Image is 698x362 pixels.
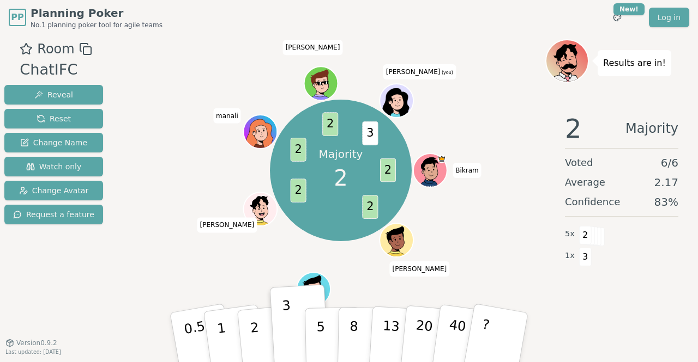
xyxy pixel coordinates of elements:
span: Room [37,39,74,59]
span: Confidence [565,194,620,210]
span: 2 [380,158,396,182]
span: No.1 planning poker tool for agile teams [31,21,163,29]
span: (you) [440,70,453,75]
span: Reset [37,113,71,124]
span: Last updated: [DATE] [5,349,61,355]
span: Voted [565,155,593,170]
span: 2 [565,115,582,142]
button: Request a feature [4,205,103,224]
span: Click to change your name [390,261,450,277]
span: PP [11,11,23,24]
span: Average [565,175,605,190]
span: 83 % [654,194,678,210]
span: Click to change your name [383,64,456,79]
p: Majority [319,146,363,162]
span: 3 [362,121,378,145]
button: New! [607,8,627,27]
button: Add as favourite [20,39,33,59]
button: Watch only [4,157,103,176]
span: 1 x [565,250,575,262]
a: PPPlanning PokerNo.1 planning poker tool for agile teams [9,5,163,29]
span: 2 [362,195,378,219]
span: Version 0.9.2 [16,339,57,347]
span: Planning Poker [31,5,163,21]
span: Click to change your name [283,40,343,55]
span: 2 [322,112,338,136]
button: Version0.9.2 [5,339,57,347]
span: 2 [334,162,347,194]
span: Reveal [34,89,73,100]
button: Click to change your avatar [381,84,412,116]
a: Log in [649,8,689,27]
span: 6 / 6 [661,155,678,170]
p: 3 [282,298,294,357]
span: 5 x [565,228,575,240]
span: Click to change your name [197,217,257,232]
span: 2 [579,226,592,244]
span: Watch only [26,161,82,172]
span: Majority [625,115,678,142]
span: Change Name [20,137,87,148]
button: Change Avatar [4,181,103,200]
span: 3 [579,248,592,266]
span: Click to change your name [453,163,482,178]
span: Bikram is the host [437,155,446,163]
span: 2 [291,138,306,162]
button: Reveal [4,85,103,105]
span: 2 [291,179,306,203]
span: Click to change your name [213,108,241,123]
div: New! [613,3,645,15]
button: Reset [4,109,103,128]
button: Change Name [4,133,103,152]
div: ChatIFC [20,59,92,81]
span: Change Avatar [19,185,89,196]
span: 2.17 [654,175,678,190]
p: Results are in! [603,56,666,71]
span: Request a feature [13,209,94,220]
